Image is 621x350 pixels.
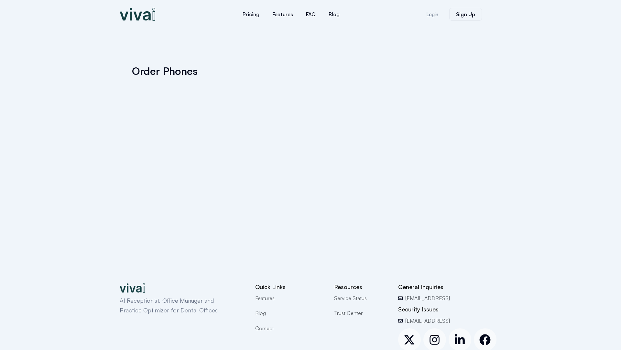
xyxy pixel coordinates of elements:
[334,294,388,302] a: Service Status
[120,296,233,315] p: AI Receptionist, Office Manager and Practice Optimizer for Dental Offices
[255,294,275,302] span: Features
[197,6,385,22] nav: Menu
[404,317,450,325] span: [EMAIL_ADDRESS]
[322,6,346,22] a: Blog
[255,294,324,302] a: Features
[255,309,324,317] a: Blog
[334,294,367,302] span: Service Status
[255,309,266,317] span: Blog
[236,6,266,22] a: Pricing
[255,283,324,291] h2: Quick Links
[398,283,501,291] h2: General Inquiries
[426,12,438,17] span: Login
[266,6,300,22] a: Features
[404,294,450,302] span: [EMAIL_ADDRESS]
[132,65,489,77] h1: Order Phones
[398,317,501,325] a: [EMAIL_ADDRESS]
[334,309,363,317] span: Trust Center
[398,306,501,313] h2: Security Issues
[334,309,388,317] a: Trust Center
[255,324,274,332] span: Contact
[398,294,501,302] a: [EMAIL_ADDRESS]
[255,324,324,332] a: Contact
[334,283,388,291] h2: Resources
[419,8,446,21] a: Login
[449,8,482,21] a: Sign Up
[300,6,322,22] a: FAQ
[456,12,475,17] span: Sign Up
